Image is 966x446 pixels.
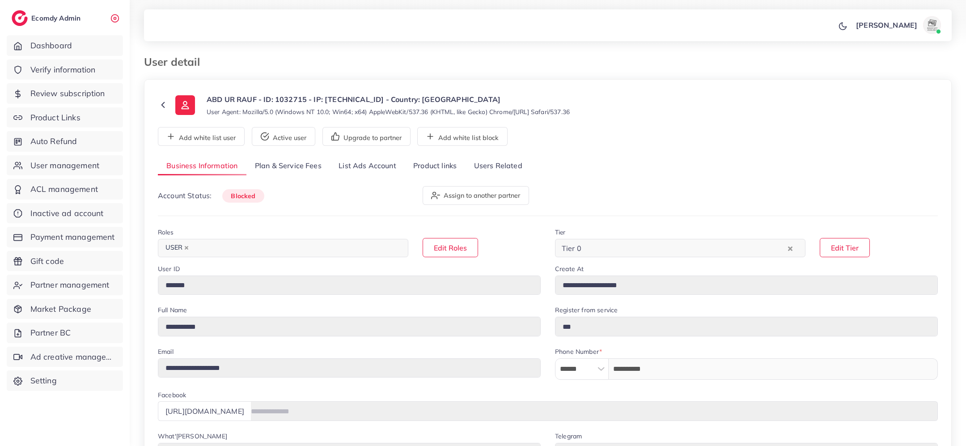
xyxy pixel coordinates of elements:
[555,347,602,356] label: Phone Number
[158,401,251,421] div: [URL][DOMAIN_NAME]
[555,228,566,237] label: Tier
[30,88,105,99] span: Review subscription
[252,127,315,146] button: Active user
[207,94,570,105] p: ABD UR RAUF - ID: 1032715 - IP: [TECHNICAL_ID] - Country: [GEOGRAPHIC_DATA]
[7,299,123,319] a: Market Package
[30,136,77,147] span: Auto Refund
[30,64,96,76] span: Verify information
[7,107,123,128] a: Product Links
[465,157,530,176] a: Users Related
[30,231,115,243] span: Payment management
[144,55,207,68] h3: User detail
[7,155,123,176] a: User management
[222,189,264,203] span: blocked
[158,264,180,273] label: User ID
[423,186,529,205] button: Assign to another partner
[158,190,264,201] p: Account Status:
[7,251,123,272] a: Gift code
[158,306,187,314] label: Full Name
[7,203,123,224] a: Inactive ad account
[194,241,397,255] input: Search for option
[158,157,246,176] a: Business Information
[7,59,123,80] a: Verify information
[7,35,123,56] a: Dashboard
[30,255,64,267] span: Gift code
[12,10,28,26] img: logo
[584,241,786,255] input: Search for option
[30,208,104,219] span: Inactive ad account
[7,83,123,104] a: Review subscription
[856,20,917,30] p: [PERSON_NAME]
[555,264,584,273] label: Create At
[7,370,123,391] a: Setting
[851,16,945,34] a: [PERSON_NAME]avatar
[207,107,570,116] small: User Agent: Mozilla/5.0 (Windows NT 10.0; Win64; x64) AppleWebKit/537.36 (KHTML, like Gecko) Chro...
[560,242,583,255] span: Tier 0
[158,239,408,257] div: Search for option
[30,327,71,339] span: Partner BC
[158,347,174,356] label: Email
[30,183,98,195] span: ACL management
[158,228,174,237] label: Roles
[30,160,99,171] span: User management
[30,375,57,387] span: Setting
[417,127,508,146] button: Add white list block
[555,432,582,441] label: Telegram
[7,323,123,343] a: Partner BC
[322,127,411,146] button: Upgrade to partner
[30,303,91,315] span: Market Package
[7,227,123,247] a: Payment management
[555,239,805,257] div: Search for option
[161,242,193,254] span: USER
[820,238,870,257] button: Edit Tier
[423,238,478,257] button: Edit Roles
[7,275,123,295] a: Partner management
[30,112,80,123] span: Product Links
[30,279,110,291] span: Partner management
[12,10,83,26] a: logoEcomdy Admin
[175,95,195,115] img: ic-user-info.36bf1079.svg
[184,246,189,250] button: Deselect USER
[405,157,465,176] a: Product links
[30,40,72,51] span: Dashboard
[31,14,83,22] h2: Ecomdy Admin
[788,243,792,253] button: Clear Selected
[30,351,116,363] span: Ad creative management
[7,179,123,200] a: ACL management
[330,157,405,176] a: List Ads Account
[7,347,123,367] a: Ad creative management
[158,432,227,441] label: What'[PERSON_NAME]
[555,306,618,314] label: Register from service
[246,157,330,176] a: Plan & Service Fees
[158,391,186,399] label: Facebook
[7,131,123,152] a: Auto Refund
[158,127,245,146] button: Add white list user
[923,16,941,34] img: avatar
